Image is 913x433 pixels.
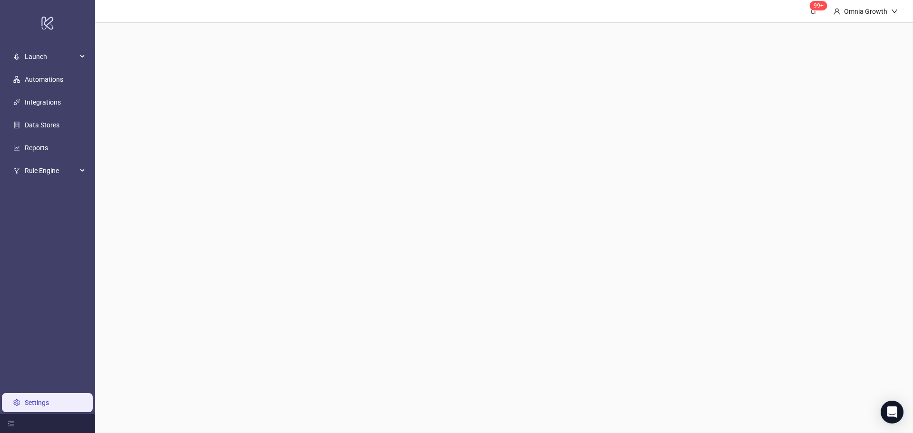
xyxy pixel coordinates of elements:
span: Rule Engine [25,161,77,180]
span: menu-fold [8,420,14,427]
a: Settings [25,399,49,406]
a: Integrations [25,98,61,106]
span: Launch [25,47,77,66]
sup: 111 [810,1,827,10]
a: Reports [25,144,48,152]
span: user [834,8,840,15]
span: down [891,8,898,15]
div: Open Intercom Messenger [881,401,903,423]
span: bell [810,8,816,14]
span: rocket [13,53,20,60]
a: Data Stores [25,121,59,129]
div: Omnia Growth [840,6,891,17]
span: fork [13,167,20,174]
a: Automations [25,76,63,83]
